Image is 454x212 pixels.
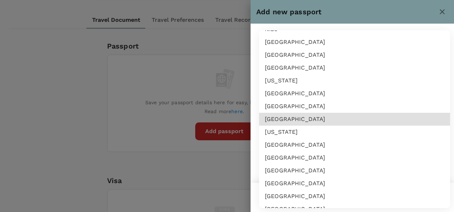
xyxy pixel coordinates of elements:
li: [GEOGRAPHIC_DATA] [259,49,450,61]
li: [GEOGRAPHIC_DATA] [259,100,450,113]
li: [GEOGRAPHIC_DATA] [259,177,450,190]
li: [US_STATE] [259,74,450,87]
li: [GEOGRAPHIC_DATA] [259,36,450,49]
li: [GEOGRAPHIC_DATA] [259,151,450,164]
li: [GEOGRAPHIC_DATA] [259,138,450,151]
li: [GEOGRAPHIC_DATA] [259,113,450,126]
li: [GEOGRAPHIC_DATA] [259,190,450,203]
li: [GEOGRAPHIC_DATA] [259,164,450,177]
li: [GEOGRAPHIC_DATA] [259,61,450,74]
li: [GEOGRAPHIC_DATA] [259,87,450,100]
li: [US_STATE] [259,126,450,138]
